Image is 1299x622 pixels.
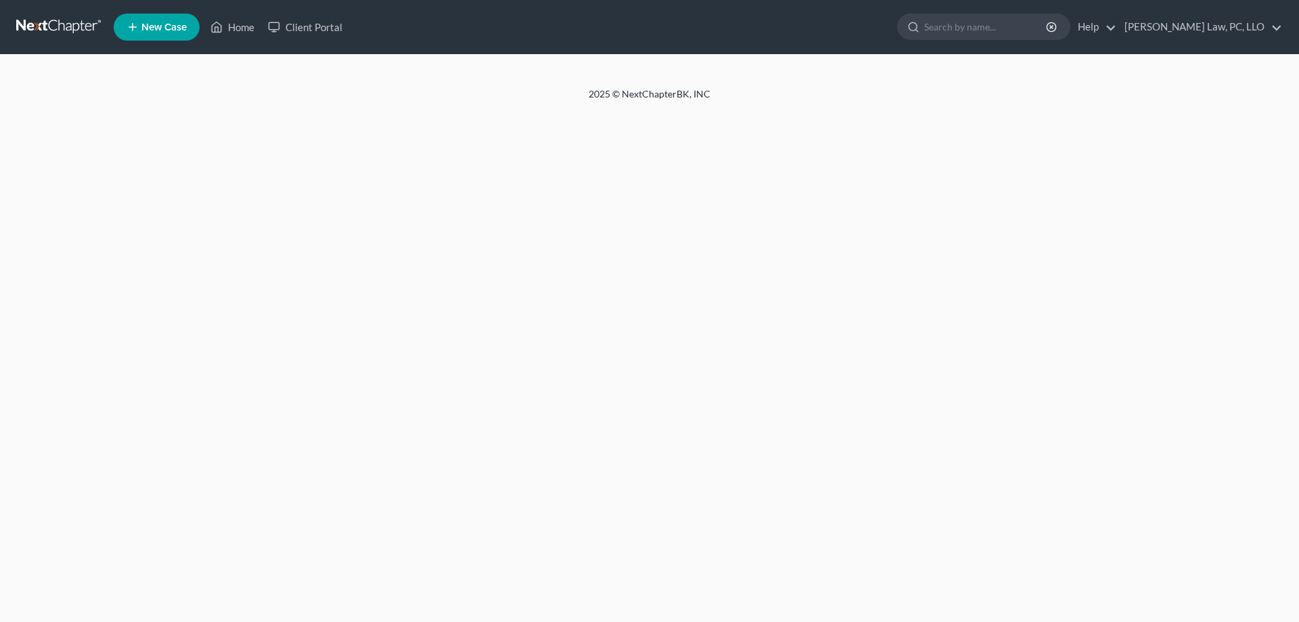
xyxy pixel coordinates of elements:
[264,87,1035,112] div: 2025 © NextChapterBK, INC
[141,22,187,32] span: New Case
[204,15,261,39] a: Home
[1071,15,1116,39] a: Help
[261,15,349,39] a: Client Portal
[924,14,1048,39] input: Search by name...
[1118,15,1282,39] a: [PERSON_NAME] Law, PC, LLO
